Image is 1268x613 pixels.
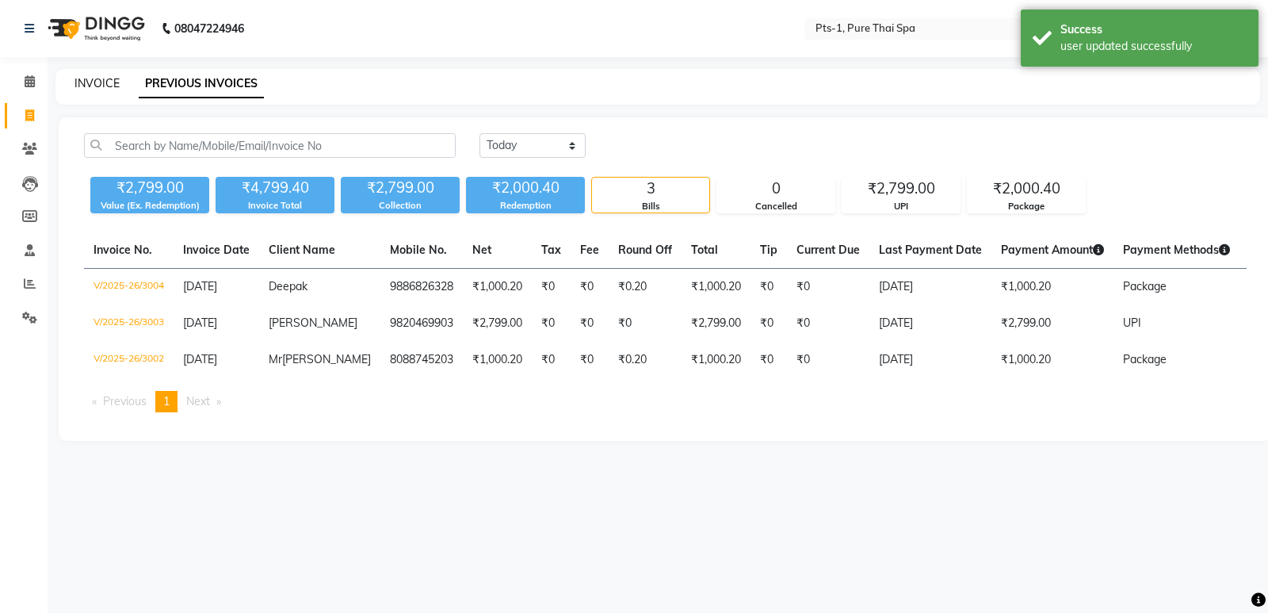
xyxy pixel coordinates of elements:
[84,342,174,378] td: V/2025-26/3002
[750,342,787,378] td: ₹0
[84,133,456,158] input: Search by Name/Mobile/Email/Invoice No
[90,199,209,213] div: Value (Ex. Redemption)
[592,200,709,213] div: Bills
[341,199,460,213] div: Collection
[842,178,960,200] div: ₹2,799.00
[472,243,491,257] span: Net
[269,316,357,330] span: [PERSON_NAME]
[1060,21,1247,38] div: Success
[869,342,991,378] td: [DATE]
[796,243,860,257] span: Current Due
[571,305,609,342] td: ₹0
[139,70,264,98] a: PREVIOUS INVOICES
[580,243,599,257] span: Fee
[103,394,147,408] span: Previous
[571,269,609,306] td: ₹0
[463,269,532,306] td: ₹1,000.20
[1123,279,1167,293] span: Package
[216,199,334,213] div: Invoice Total
[466,177,585,199] div: ₹2,000.40
[463,305,532,342] td: ₹2,799.00
[592,178,709,200] div: 3
[787,305,869,342] td: ₹0
[216,177,334,199] div: ₹4,799.40
[532,342,571,378] td: ₹0
[879,243,982,257] span: Last Payment Date
[760,243,777,257] span: Tip
[466,199,585,213] div: Redemption
[174,6,244,51] b: 08047224946
[380,305,463,342] td: 9820469903
[380,269,463,306] td: 9886826328
[991,342,1113,378] td: ₹1,000.20
[532,305,571,342] td: ₹0
[1060,38,1247,55] div: user updated successfully
[991,305,1113,342] td: ₹2,799.00
[74,76,120,90] a: INVOICE
[682,269,750,306] td: ₹1,000.20
[40,6,149,51] img: logo
[380,342,463,378] td: 8088745203
[282,352,371,366] span: [PERSON_NAME]
[183,243,250,257] span: Invoice Date
[717,178,835,200] div: 0
[341,177,460,199] div: ₹2,799.00
[787,342,869,378] td: ₹0
[869,269,991,306] td: [DATE]
[163,394,170,408] span: 1
[682,342,750,378] td: ₹1,000.20
[609,342,682,378] td: ₹0.20
[463,342,532,378] td: ₹1,000.20
[84,269,174,306] td: V/2025-26/3004
[84,305,174,342] td: V/2025-26/3003
[183,279,217,293] span: [DATE]
[269,243,335,257] span: Client Name
[991,269,1113,306] td: ₹1,000.20
[269,352,282,366] span: Mr
[691,243,718,257] span: Total
[787,269,869,306] td: ₹0
[269,279,307,293] span: Deepak
[968,200,1085,213] div: Package
[750,269,787,306] td: ₹0
[541,243,561,257] span: Tax
[90,177,209,199] div: ₹2,799.00
[618,243,672,257] span: Round Off
[183,316,217,330] span: [DATE]
[717,200,835,213] div: Cancelled
[968,178,1085,200] div: ₹2,000.40
[1123,243,1230,257] span: Payment Methods
[869,305,991,342] td: [DATE]
[94,243,152,257] span: Invoice No.
[571,342,609,378] td: ₹0
[84,391,1247,412] nav: Pagination
[183,352,217,366] span: [DATE]
[609,269,682,306] td: ₹0.20
[1001,243,1104,257] span: Payment Amount
[532,269,571,306] td: ₹0
[186,394,210,408] span: Next
[1123,352,1167,366] span: Package
[750,305,787,342] td: ₹0
[842,200,960,213] div: UPI
[682,305,750,342] td: ₹2,799.00
[609,305,682,342] td: ₹0
[1123,316,1141,330] span: UPI
[390,243,447,257] span: Mobile No.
